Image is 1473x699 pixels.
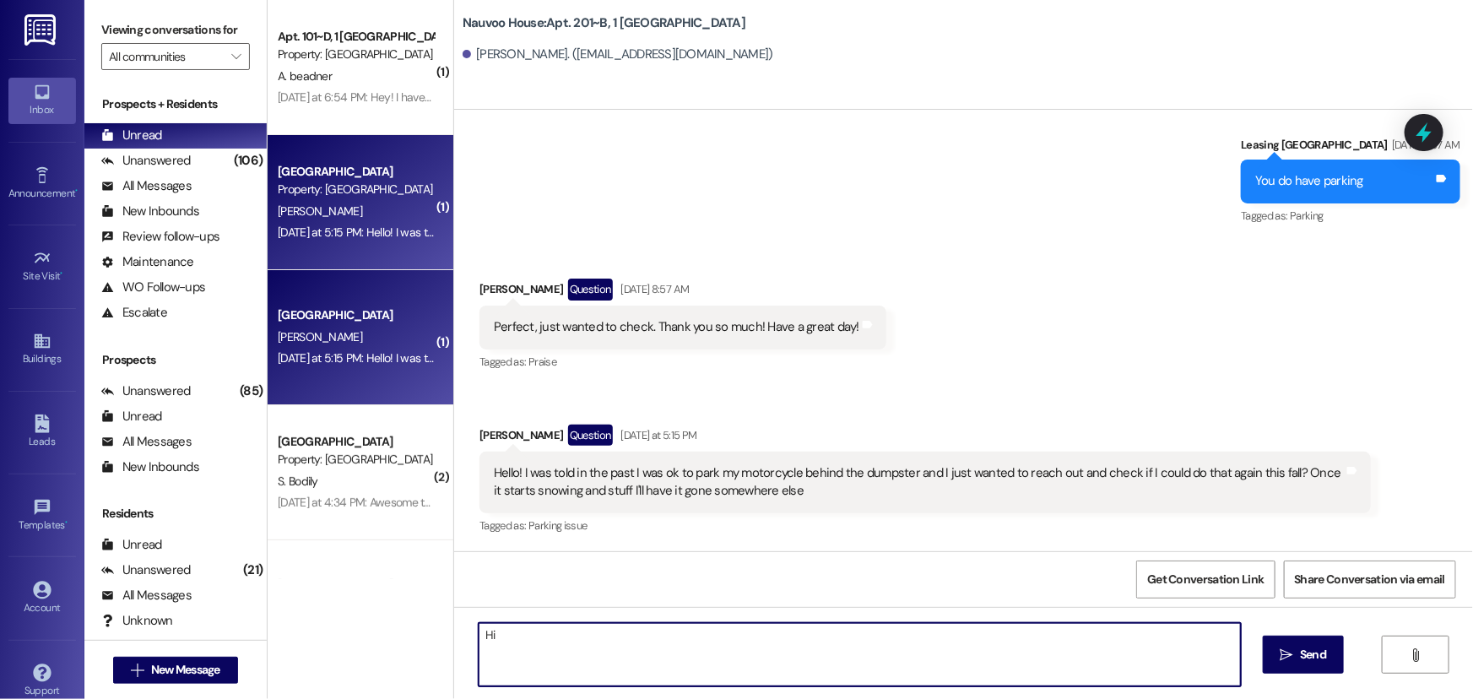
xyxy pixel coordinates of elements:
div: Review follow-ups [101,228,219,246]
div: (106) [230,148,267,174]
div: New Inbounds [101,203,199,220]
div: Hello! I was told in the past I was ok to park my motorcycle behind the dumpster and I just wante... [494,464,1344,501]
div: (85) [236,378,267,404]
span: • [75,185,78,197]
div: [PERSON_NAME] [479,425,1371,452]
button: Share Conversation via email [1284,561,1456,599]
a: Buildings [8,327,76,372]
div: Unanswered [101,382,191,400]
div: [DATE] at 5:15 PM [617,426,697,444]
a: Leads [8,409,76,455]
i:  [231,50,241,63]
div: Tagged as: [479,349,886,374]
div: Tagged as: [1241,203,1460,228]
a: Inbox [8,78,76,123]
div: [GEOGRAPHIC_DATA] [278,433,434,451]
span: [PERSON_NAME] [278,203,362,219]
div: New Inbounds [101,458,199,476]
div: [GEOGRAPHIC_DATA] [278,306,434,324]
div: [DATE] at 6:54 PM: Hey! I have an apartment problem to report, I called the number but it's outsi... [278,89,1134,105]
div: You do have parking [1255,172,1363,190]
div: Escalate [101,304,167,322]
span: Praise [528,355,556,369]
span: • [65,517,68,528]
div: Leasing [GEOGRAPHIC_DATA] [1241,136,1460,160]
div: Prospects + Residents [84,95,267,113]
img: ResiDesk Logo [24,14,59,46]
label: Viewing conversations for [101,17,250,43]
span: S. Bodily [278,474,318,489]
span: A. beadner [278,68,332,84]
div: [DATE] at 5:15 PM: Hello! I was told in the past I was ok to park my motorcycle behind the dumpst... [278,225,1432,240]
div: Unread [101,127,162,144]
div: Property: [GEOGRAPHIC_DATA] [278,46,434,63]
input: All communities [109,43,223,70]
div: Prospects [84,351,267,369]
div: Perfect, just wanted to check. Thank you so much! Have a great day! [494,318,859,336]
div: [DATE] 8:57 AM [617,280,690,298]
div: Tagged as: [479,513,1371,538]
div: [DATE] at 5:15 PM: Hello! I was told in the past I was ok to park my motorcycle behind the dumpst... [278,350,1432,366]
div: All Messages [101,587,192,604]
i:  [1281,648,1293,662]
i:  [1410,648,1422,662]
span: [PERSON_NAME] [278,329,362,344]
div: WO Follow-ups [101,279,205,296]
div: Unknown [101,612,173,630]
textarea: Hi! [479,623,1241,686]
div: [DATE] 8:57 AM [1388,136,1460,154]
span: Get Conversation Link [1147,571,1264,588]
button: Send [1263,636,1345,674]
div: [GEOGRAPHIC_DATA] [278,577,434,594]
div: Apt. 101~D, 1 [GEOGRAPHIC_DATA] [278,28,434,46]
span: Parking issue [528,518,588,533]
span: Send [1300,646,1326,664]
div: All Messages [101,177,192,195]
div: Property: [GEOGRAPHIC_DATA] [278,451,434,469]
a: Templates • [8,493,76,539]
div: Unread [101,536,162,554]
div: Question [568,425,613,446]
div: [PERSON_NAME]. ([EMAIL_ADDRESS][DOMAIN_NAME]) [463,46,773,63]
a: Account [8,576,76,621]
button: New Message [113,657,238,684]
i:  [131,664,144,677]
span: • [61,268,63,279]
div: [PERSON_NAME] [479,279,886,306]
div: (21) [239,557,267,583]
a: Site Visit • [8,244,76,290]
span: New Message [151,661,220,679]
button: Get Conversation Link [1136,561,1275,599]
div: Question [568,279,613,300]
div: [GEOGRAPHIC_DATA] [278,163,434,181]
span: Parking [1290,209,1323,223]
div: Maintenance [101,253,194,271]
div: Unread [101,408,162,425]
div: Unanswered [101,561,191,579]
div: [DATE] at 4:34 PM: Awesome thanks!! [278,495,459,510]
div: Unanswered [101,152,191,170]
div: Residents [84,505,267,523]
span: Share Conversation via email [1295,571,1445,588]
div: Property: [GEOGRAPHIC_DATA] [278,181,434,198]
div: All Messages [101,433,192,451]
b: Nauvoo House: Apt. 201~B, 1 [GEOGRAPHIC_DATA] [463,14,745,32]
